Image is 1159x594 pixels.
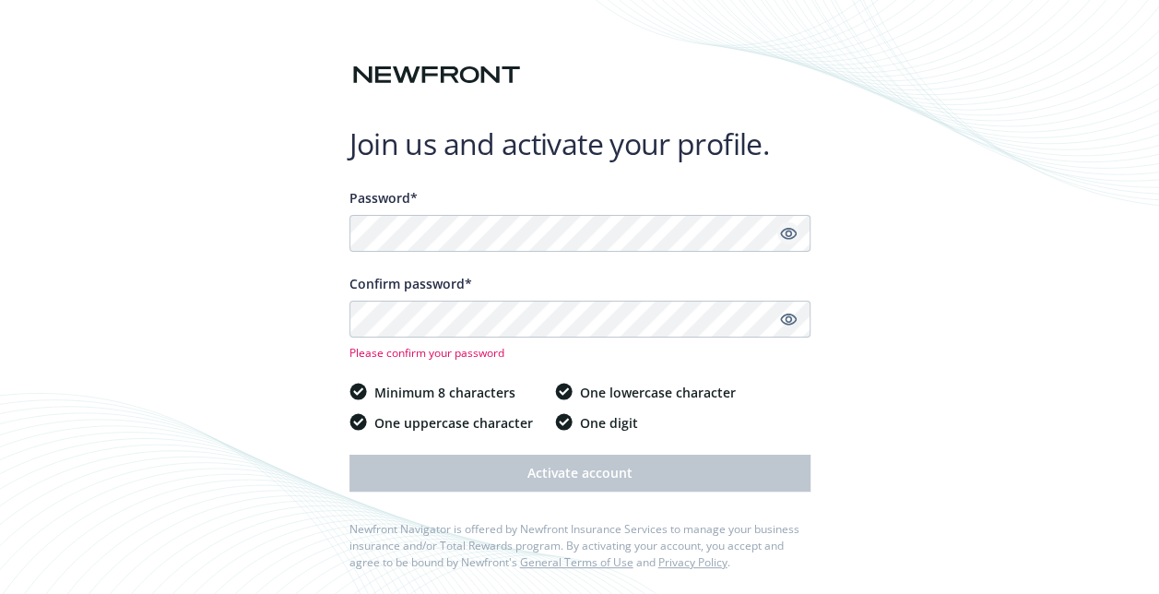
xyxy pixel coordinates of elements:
[349,189,418,207] span: Password*
[349,345,810,361] span: Please confirm your password
[349,125,810,162] h1: Join us and activate your profile.
[349,301,810,338] input: Confirm your unique password...
[580,383,736,402] span: One lowercase character
[777,222,799,244] a: Show password
[349,455,810,492] button: Activate account
[374,383,515,402] span: Minimum 8 characters
[520,554,633,570] a: General Terms of Use
[374,413,533,433] span: One uppercase character
[349,59,524,91] img: Newfront logo
[580,413,638,433] span: One digit
[777,308,799,330] a: Show password
[658,554,727,570] a: Privacy Policy
[349,275,472,292] span: Confirm password*
[349,521,810,571] div: Newfront Navigator is offered by Newfront Insurance Services to manage your business insurance an...
[527,464,633,481] span: Activate account
[349,215,810,252] input: Enter a unique password...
